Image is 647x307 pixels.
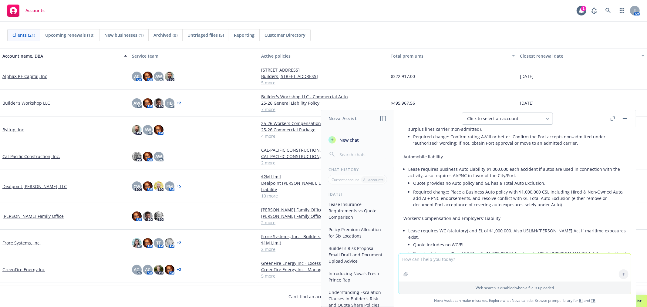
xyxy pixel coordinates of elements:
p: Web search is disabled when a file is uploaded [402,285,627,290]
span: $322,917.00 [391,73,415,79]
span: Clients (21) [12,32,35,38]
a: TR [591,298,595,303]
a: 25-26 Workers Compensation [261,120,386,127]
div: Total premiums [391,53,509,59]
span: New businesses (1) [104,32,143,38]
p: Automobile liability [403,153,626,160]
a: 2 more [261,219,386,226]
img: photo [143,72,153,81]
li: Lease requires Business Auto Liability $1,000,000 each accident if autos are used in connection w... [408,165,626,210]
button: Builder's Risk Proposal Email Draft and Document Upload Advice [326,243,389,266]
img: photo [154,125,163,135]
li: Required change: Place a Business Auto policy with $1,000,000 CSL including Hired & Non‑Owned Aut... [413,187,626,209]
img: photo [143,98,153,108]
button: Service team [130,49,259,63]
a: 5 more [261,79,386,86]
li: Required change: Confirm rating A‑VIII or better. Confirm the Port accepts non‑admitted under “au... [413,132,626,147]
span: [DATE] [520,73,534,79]
a: 2 more [261,160,386,166]
img: photo [143,211,153,221]
a: 4 more [261,133,386,139]
li: Required change: Place WC/EL with $1,000,000 EL limits; add USL&H/[PERSON_NAME] Act if applicable... [413,249,626,264]
a: Cal-Pacific Construction, Inc. [2,153,60,160]
a: [PERSON_NAME] Family Office - Earthquake [261,207,386,213]
a: Builders [STREET_ADDRESS] [261,73,386,79]
div: Active policies [261,53,386,59]
button: Total premiums [388,49,518,63]
span: Click to select an account [467,116,518,122]
img: photo [154,181,163,191]
span: Upcoming renewals (10) [45,32,94,38]
a: GreenFire Energy Inc [2,266,45,273]
p: All accounts [363,177,383,182]
span: CW [133,183,140,190]
span: AW [144,127,151,133]
span: Untriaged files (5) [187,32,224,38]
img: photo [154,211,163,221]
img: photo [154,265,163,275]
a: [PERSON_NAME] Family Office - Commercial Umbrella [261,213,386,219]
p: Workers’ Compensation and Employers’ Liability [403,215,626,221]
span: AC [145,266,150,273]
a: Builder's Workshop LLC [2,100,50,106]
p: Current account [332,177,359,182]
a: Builder's Workshop LLC - Commercial Auto [261,93,386,100]
a: [PERSON_NAME] Family Office [2,213,64,219]
span: Archived (0) [153,32,177,38]
span: $495,967.56 [391,100,415,106]
img: photo [165,265,174,275]
span: [DATE] [520,100,534,106]
button: Click to select an account [462,113,553,125]
span: Can't find an account? [289,293,359,300]
a: $1M Limit [261,240,386,246]
a: + 2 [177,101,181,105]
img: photo [143,181,153,191]
button: Active policies [259,49,388,63]
img: photo [132,238,142,248]
span: AW [133,100,140,106]
button: Introducing Nova's Fresh Prince Rap [326,268,389,285]
img: photo [132,211,142,221]
a: GreenFire Energy Inc - Excess Liability [261,260,386,266]
a: Search [602,5,614,17]
span: Nova Assist can make mistakes. Explore what Nova can do: Browse prompt library for and [396,294,633,307]
a: GreenFire Energy Inc - Management Liability [261,266,386,273]
a: 5 more [261,273,386,279]
a: Byltup, Inc [2,127,24,133]
div: Account name, DBA [2,53,120,59]
span: AW [155,73,162,79]
span: New chat [338,137,359,143]
img: photo [143,152,153,161]
img: photo [132,125,142,135]
span: TF [156,240,161,246]
a: + 2 [177,241,181,245]
a: CAL-PACIFIC CONSTRUCTION, INC. - General Liability [261,153,386,160]
a: [STREET_ADDRESS] [261,67,386,73]
a: 10 more [261,193,386,199]
div: Service team [132,53,257,59]
a: AlphaX RE Capital, Inc [2,73,47,79]
span: PM [166,183,173,190]
span: HB [167,100,173,106]
a: Frore Systems, Inc. - Builders Risk / Course of Construction [261,233,386,240]
a: Frore Systems, Inc. [2,240,41,246]
a: + 5 [177,184,181,188]
a: CAL-PACIFIC CONSTRUCTION, INC. - Commercial Umbrella [261,147,386,153]
span: AC [134,73,140,79]
img: photo [143,238,153,248]
button: Closest renewal date [517,49,647,63]
span: AW [155,153,162,160]
a: 2 more [261,246,386,252]
a: Accounts [5,2,47,19]
span: Customer Directory [265,32,305,38]
span: AG [134,266,140,273]
a: Switch app [616,5,628,17]
a: 25-26 Commercial Package [261,127,386,133]
span: Accounts [25,8,45,13]
li: Lease requires WC (statutory) and EL of $1,000,000. Also USL&H/[PERSON_NAME] Act if maritime expo... [408,226,626,265]
button: New chat [326,134,389,145]
img: photo [165,238,174,248]
img: photo [165,72,174,81]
